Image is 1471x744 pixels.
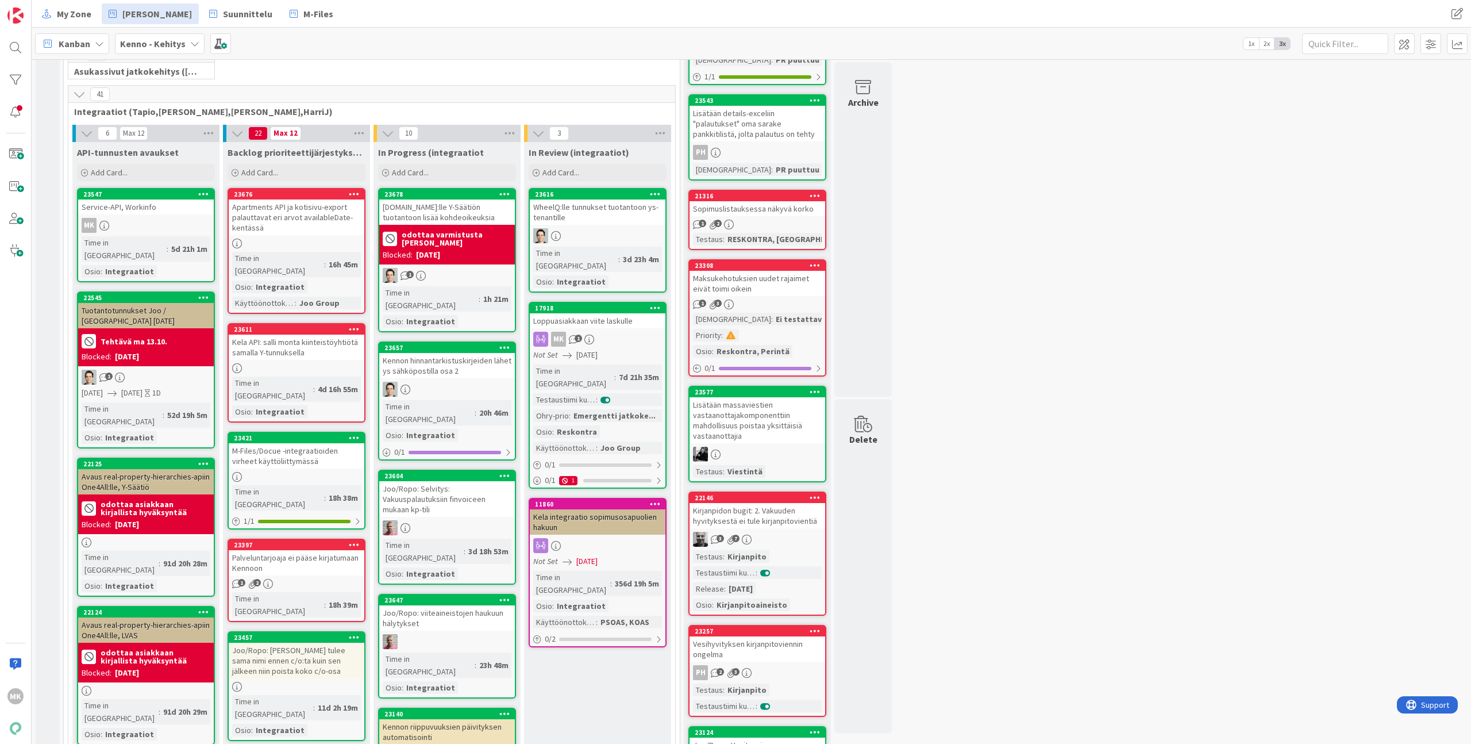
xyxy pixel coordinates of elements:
[571,409,659,422] div: Emergentti jatkoke...
[384,344,515,352] div: 23657
[383,400,475,425] div: Time in [GEOGRAPHIC_DATA]
[241,167,278,178] span: Add Card...
[533,350,558,360] i: Not Set
[229,335,364,360] div: Kela API: salli monta kiinteistöyhtiötä samalla Y-tunnuksella
[695,388,825,396] div: 23577
[378,147,484,158] span: In Progress (integraatiot
[98,126,117,140] span: 6
[848,95,879,109] div: Archive
[379,605,515,631] div: Joo/Ropo: viiteaineistojen haukuun hälytykset
[533,442,596,454] div: Käyttöönottokriittisyys
[122,7,192,21] span: [PERSON_NAME]
[479,293,480,305] span: :
[167,243,168,255] span: :
[533,247,618,272] div: Time in [GEOGRAPHIC_DATA]
[721,329,723,342] span: :
[771,53,773,66] span: :
[690,727,825,738] div: 23124
[530,189,665,225] div: 23616WheelQ:lle tunnukset tuotantoon ys-tenantille
[554,600,609,612] div: Integraatiot
[82,351,111,363] div: Blocked:
[229,443,364,469] div: M-Files/Docue -integraatioiden virheet käyttöliittymässä
[253,281,307,293] div: Integraatiot
[533,556,558,566] i: Not Set
[690,503,825,528] div: Kirjanpidon bugit: 2. Vakuuden hyvityksestä ei tule kirjanpitovientiä
[403,567,458,580] div: Integraatiot
[690,95,825,106] div: 23543
[303,7,333,21] span: M-Files
[849,432,877,446] div: Delete
[83,608,214,616] div: 22124
[379,595,515,605] div: 23647
[251,281,253,293] span: :
[690,493,825,528] div: 22146Kirjanpidon bugit: 2. Vakuuden hyvityksestä ei tule kirjanpitovientiä
[295,297,296,309] span: :
[229,632,364,678] div: 23457Joo/Ropo: [PERSON_NAME] tulee sama nimi ennen c/o:ta kuin sen jälkeen niin poista koko c/o-osa
[123,131,144,136] div: Max 12
[533,425,552,438] div: Osio
[690,271,825,296] div: Maksukehotuksien uudet rajaimet eivät toimi oikein
[575,335,582,342] span: 1
[7,720,24,737] img: avatar
[465,545,511,558] div: 3d 18h 53m
[232,485,324,511] div: Time in [GEOGRAPHIC_DATA]
[690,361,825,375] div: 0/1
[1302,33,1388,54] input: Quick Filter...
[102,431,157,444] div: Integraatiot
[379,481,515,517] div: Joo/Ropo: Selvitys: Vakuuspalautuksiin finvoiceen mukaan kp-tili
[771,163,773,176] span: :
[384,596,515,604] div: 23647
[82,370,97,385] img: TT
[476,406,511,419] div: 20h 46m
[24,2,52,16] span: Support
[545,459,556,471] span: 0 / 1
[82,265,101,278] div: Osio
[693,532,708,547] img: JH
[326,492,361,504] div: 18h 38m
[552,600,554,612] span: :
[202,3,279,24] a: Suunnittelu
[723,233,725,246] span: :
[690,145,825,160] div: PH
[693,329,721,342] div: Priority
[530,200,665,225] div: WheelQ:lle tunnukset tuotantoon ys-tenantille
[402,429,403,442] span: :
[549,126,569,140] span: 3
[229,433,364,443] div: 23421
[530,473,665,488] div: 0/11
[690,397,825,443] div: Lisätään massaviestien vastaanottajakomponenttiin mahdollisuus poistaa yksittäisiä vastaanottajia
[723,550,725,563] span: :
[78,293,214,328] div: 22545Tuotantotunnukset Joo / [GEOGRAPHIC_DATA] [DATE]
[714,300,722,307] span: 3
[542,167,579,178] span: Add Card...
[379,471,515,481] div: 23604
[313,383,315,396] span: :
[379,189,515,200] div: 23678
[383,567,402,580] div: Osio
[383,429,402,442] div: Osio
[690,387,825,397] div: 23577
[379,634,515,649] div: HJ
[693,53,771,66] div: [DEMOGRAPHIC_DATA]
[695,494,825,502] div: 22146
[402,231,511,247] b: odottaa varmistusta [PERSON_NAME]
[704,71,715,83] span: 1 / 1
[229,324,364,335] div: 23611
[160,557,210,570] div: 91d 20h 28m
[379,445,515,459] div: 0/1
[402,567,403,580] span: :
[379,200,515,225] div: [DOMAIN_NAME]:lle Y-Säätiön tuotantoon lisää kohdeoikeuksia
[102,3,199,24] a: [PERSON_NAME]
[559,476,577,485] div: 1
[533,228,548,243] img: TT
[82,387,103,399] span: [DATE]
[690,95,825,141] div: 23543Lisätään details-exceliin "palautukset" oma sarake pankkitilistä, jolta palautus on tehty
[82,519,111,531] div: Blocked:
[693,447,708,462] img: KM
[756,566,757,579] span: :
[530,499,665,509] div: 11860
[384,472,515,480] div: 23604
[610,577,612,590] span: :
[695,97,825,105] div: 23543
[296,297,342,309] div: Joo Group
